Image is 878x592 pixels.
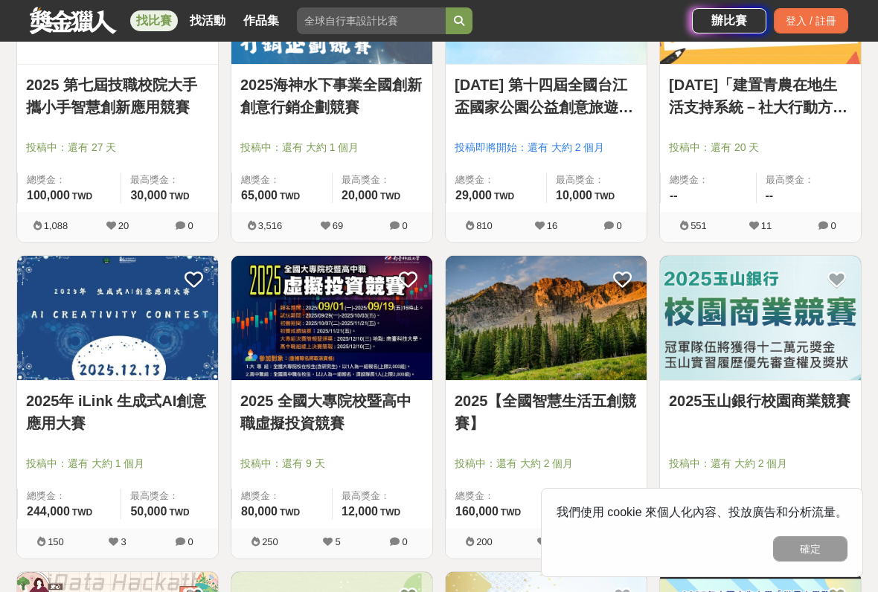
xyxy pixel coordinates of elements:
span: 1,088 [44,220,68,231]
span: 150 [48,536,64,547]
span: 0 [402,220,407,231]
span: 0 [402,536,407,547]
span: 投稿中：還有 9 天 [240,456,423,472]
span: 總獎金： [241,489,323,503]
span: 80,000 [241,505,278,518]
span: 12,000 [342,505,378,518]
div: 登入 / 註冊 [774,8,848,33]
span: 29,000 [455,189,492,202]
a: 2025年 iLink 生成式AI創意應用大賽 [26,390,209,434]
span: 總獎金： [27,489,112,503]
span: 16 [547,220,557,231]
span: 30,000 [130,189,167,202]
span: -- [670,189,678,202]
span: 投稿中：還有 大約 2 個月 [455,456,638,472]
span: 總獎金： [455,173,537,187]
span: 最高獎金： [556,173,638,187]
a: 2025 全國大專院校暨高中職虛擬投資競賽 [240,390,423,434]
input: 全球自行車設計比賽 [297,7,446,34]
span: 0 [188,536,193,547]
span: TWD [280,507,300,518]
span: 我們使用 cookie 來個人化內容、投放廣告和分析流量。 [557,506,847,518]
span: 0 [830,220,836,231]
span: 244,000 [27,505,70,518]
a: 找比賽 [130,10,178,31]
img: Cover Image [446,256,647,380]
span: TWD [380,191,400,202]
span: 0 [616,220,621,231]
span: TWD [169,507,189,518]
span: 投稿中：還有 20 天 [669,140,852,155]
span: 810 [476,220,493,231]
img: Cover Image [231,256,432,380]
span: TWD [72,191,92,202]
span: 最高獎金： [130,489,209,503]
span: 投稿中：還有 大約 1 個月 [240,140,423,155]
a: 辦比賽 [692,8,766,33]
a: 2025玉山銀行校園商業競賽 [669,390,852,412]
a: Cover Image [660,256,861,381]
span: TWD [72,507,92,518]
span: 551 [690,220,707,231]
span: 最高獎金： [766,173,853,187]
span: 5 [335,536,340,547]
span: TWD [595,191,615,202]
a: 2025【全國智慧生活五創競賽】 [455,390,638,434]
span: TWD [169,191,189,202]
span: TWD [280,191,300,202]
span: 65,000 [241,189,278,202]
span: 250 [262,536,278,547]
span: 20 [118,220,129,231]
span: TWD [380,507,400,518]
a: 找活動 [184,10,231,31]
a: 2025海神水下事業全國創新創意行銷企劃競賽 [240,74,423,118]
span: 投稿即將開始：還有 大約 2 個月 [455,140,638,155]
span: 投稿中：還有 大約 1 個月 [26,456,209,472]
a: 作品集 [237,10,285,31]
span: 50,000 [130,505,167,518]
span: 160,000 [455,505,499,518]
span: 20,000 [342,189,378,202]
span: 最高獎金： [342,489,423,503]
span: 總獎金： [455,489,540,503]
span: TWD [501,507,521,518]
span: 10,000 [556,189,592,202]
span: 總獎金： [670,173,747,187]
span: -- [766,189,774,202]
span: 11 [761,220,772,231]
a: Cover Image [17,256,218,381]
span: 最高獎金： [130,173,209,187]
img: Cover Image [17,256,218,380]
span: 0 [188,220,193,231]
span: 69 [333,220,343,231]
span: 200 [476,536,493,547]
a: 2025 第七屆技職校院大手攜小手智慧創新應用競賽 [26,74,209,118]
span: TWD [494,191,514,202]
span: 最高獎金： [342,173,423,187]
button: 確定 [773,536,847,562]
a: Cover Image [231,256,432,381]
a: [DATE] 第十四屆全國台江盃國家公園公益創意旅遊行程規劃比賽 [455,74,638,118]
span: 投稿中：還有 大約 2 個月 [669,456,852,472]
a: [DATE]「建置青農在地生活支持系統－社大行動方案」 徵件 [669,74,852,118]
span: 投稿中：還有 27 天 [26,140,209,155]
a: Cover Image [446,256,647,381]
span: 總獎金： [241,173,323,187]
span: 3 [121,536,126,547]
span: 總獎金： [27,173,112,187]
span: 3,516 [258,220,283,231]
img: Cover Image [660,256,861,380]
span: 100,000 [27,189,70,202]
